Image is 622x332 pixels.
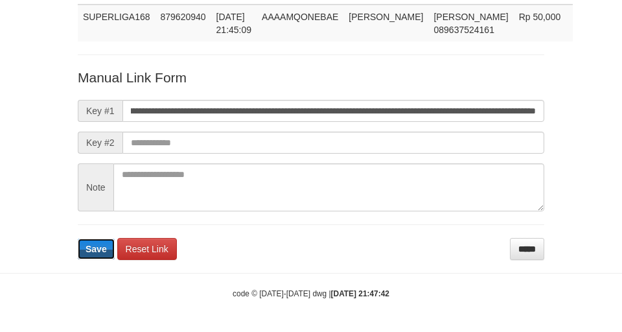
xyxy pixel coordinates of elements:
[331,289,389,298] strong: [DATE] 21:47:42
[78,100,122,122] span: Key #1
[433,25,494,35] span: Copy 089637524161 to clipboard
[262,12,338,22] span: AAAAMQONEBAE
[519,12,561,22] span: Rp 50,000
[349,12,423,22] span: [PERSON_NAME]
[216,12,252,35] span: [DATE] 21:45:09
[78,5,155,41] td: SUPERLIGA168
[78,68,544,87] p: Manual Link Form
[78,239,115,259] button: Save
[433,12,508,22] span: [PERSON_NAME]
[155,5,211,41] td: 879620940
[78,132,122,154] span: Key #2
[126,244,168,254] span: Reset Link
[117,238,177,260] a: Reset Link
[233,289,389,298] small: code © [DATE]-[DATE] dwg |
[78,163,113,211] span: Note
[86,244,107,254] span: Save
